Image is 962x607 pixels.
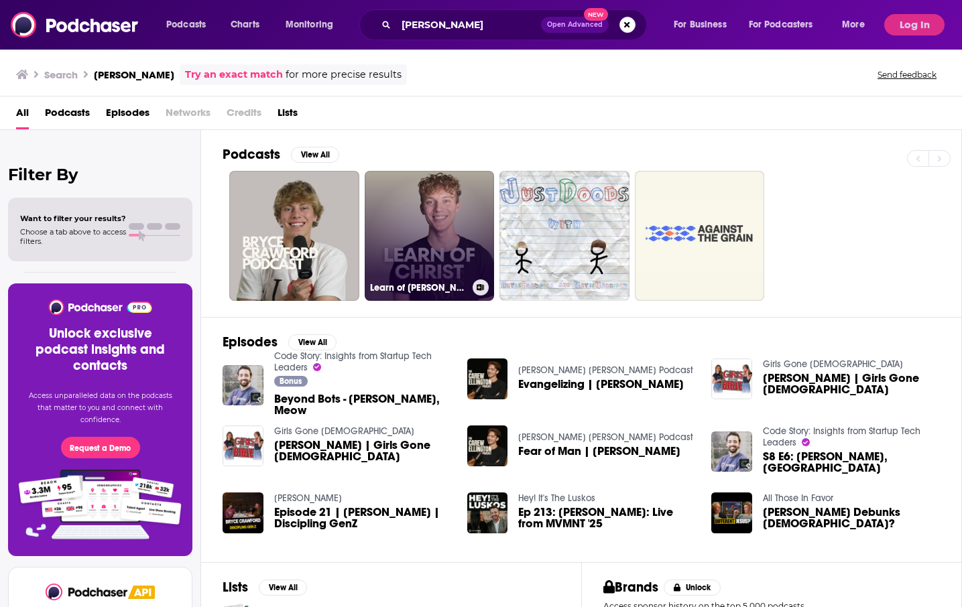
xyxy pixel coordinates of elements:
[20,227,126,246] span: Choose a tab above to access filters.
[763,451,940,474] span: S8 E6: [PERSON_NAME], [GEOGRAPHIC_DATA]
[106,102,149,129] a: Episodes
[274,492,342,504] a: Todd White
[518,507,695,529] a: Ep 213: Bryce Crawford: Live from MVMNT '25
[711,492,752,533] img: Bryce Crawford Debunks Mormonism?
[763,507,940,529] span: [PERSON_NAME] Debunks [DEMOGRAPHIC_DATA]?
[763,425,920,448] a: Code Story: Insights from Startup Tech Leaders
[166,102,211,129] span: Networks
[874,69,941,80] button: Send feedback
[24,326,176,374] h3: Unlock exclusive podcast insights and contacts
[467,358,508,399] img: Evangelizing | Bryce Crawford
[884,14,945,36] button: Log In
[763,373,940,395] span: [PERSON_NAME] | Girls Gone [DEMOGRAPHIC_DATA]
[44,68,78,81] h3: Search
[61,437,140,458] button: Request a Demo
[223,579,248,596] h2: Lists
[749,15,813,34] span: For Podcasters
[763,492,833,504] a: All Those In Favor
[94,68,174,81] h3: [PERSON_NAME]
[274,393,451,416] span: Beyond Bots - [PERSON_NAME], Meow
[14,469,186,540] img: Pro Features
[274,440,451,462] span: [PERSON_NAME] | Girls Gone [DEMOGRAPHIC_DATA]
[46,584,129,600] img: Podchaser - Follow, Share and Rate Podcasts
[711,358,752,399] img: Bryce Crawford | Girls Gone Bible
[280,377,302,385] span: Bonus
[467,492,508,533] img: Ep 213: Bryce Crawford: Live from MVMNT '25
[274,507,451,529] span: Episode 21 | [PERSON_NAME] | Discipling GenZ
[664,580,721,596] button: Unlock
[45,102,90,129] a: Podcasts
[664,14,743,36] button: open menu
[274,440,451,462] a: Bryce Crawford | Girls Gone Bible
[20,214,126,223] span: Want to filter your results?
[223,425,263,466] a: Bryce Crawford | Girls Gone Bible
[518,446,680,457] a: Fear of Man | Bryce Crawford
[584,8,608,21] span: New
[740,14,833,36] button: open menu
[763,507,940,529] a: Bryce Crawford Debunks Mormonism?
[231,15,259,34] span: Charts
[128,586,155,599] img: Podchaser API banner
[276,14,351,36] button: open menu
[547,21,603,28] span: Open Advanced
[278,102,298,129] a: Lists
[223,365,263,406] img: Beyond Bots - Bryce Crawford, Meow
[763,451,940,474] a: S8 E6: Bryce Crawford, Meow
[711,431,752,472] img: S8 E6: Bryce Crawford, Meow
[518,431,693,443] a: Carew Ellington Podcast
[467,425,508,466] img: Fear of Man | Bryce Crawford
[603,579,659,596] h2: Brands
[396,14,541,36] input: Search podcasts, credits, & more...
[274,425,414,437] a: Girls Gone Bible
[291,147,339,163] button: View All
[24,390,176,426] p: Access unparalleled data on the podcasts that matter to you and connect with confidence.
[365,171,495,301] a: Learn of [PERSON_NAME]: Inspired by [PERSON_NAME], [PERSON_NAME] and [PERSON_NAME]
[518,507,695,529] span: Ep 213: [PERSON_NAME]: Live from MVMNT '25
[223,334,337,350] a: EpisodesView All
[286,67,402,82] span: for more precise results
[518,492,595,504] a: Hey! It's The Luskos
[11,12,139,38] img: Podchaser - Follow, Share and Rate Podcasts
[518,379,684,390] span: Evangelizing | [PERSON_NAME]
[372,9,660,40] div: Search podcasts, credits, & more...
[518,446,680,457] span: Fear of Man | [PERSON_NAME]
[227,102,261,129] span: Credits
[833,14,882,36] button: open menu
[274,507,451,529] a: Episode 21 | Bryce Crawford | Discipling GenZ
[223,146,280,163] h2: Podcasts
[274,393,451,416] a: Beyond Bots - Bryce Crawford, Meow
[48,299,153,315] img: Podchaser - Follow, Share and Rate Podcasts
[157,14,223,36] button: open menu
[185,67,283,82] a: Try an exact match
[763,373,940,395] a: Bryce Crawford | Girls Gone Bible
[166,15,206,34] span: Podcasts
[541,17,609,33] button: Open AdvancedNew
[223,492,263,533] img: Episode 21 | Bryce Crawford | Discipling GenZ
[370,282,467,293] h3: Learn of [PERSON_NAME]: Inspired by [PERSON_NAME], [PERSON_NAME] and [PERSON_NAME]
[223,579,307,596] a: ListsView All
[518,379,684,390] a: Evangelizing | Bryce Crawford
[288,334,337,350] button: View All
[842,15,865,34] span: More
[222,14,267,36] a: Charts
[8,165,192,184] h2: Filter By
[518,364,693,376] a: Carew Ellington Podcast
[16,102,29,129] a: All
[674,15,727,34] span: For Business
[274,350,432,373] a: Code Story: Insights from Startup Tech Leaders
[223,334,278,350] h2: Episodes
[259,580,307,596] button: View All
[286,15,333,34] span: Monitoring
